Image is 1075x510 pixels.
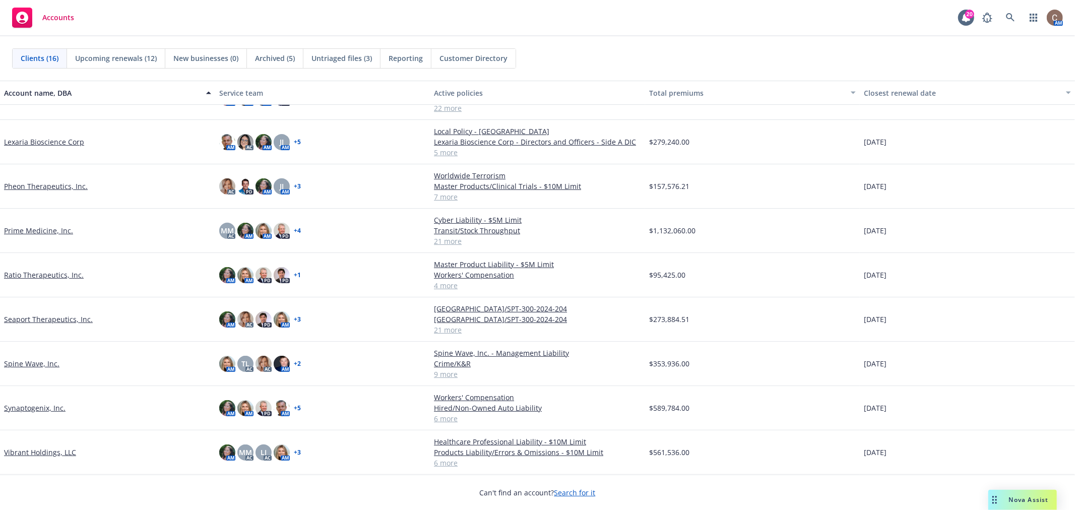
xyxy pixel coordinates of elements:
[237,267,254,283] img: photo
[219,311,235,328] img: photo
[434,436,641,447] a: Healthcare Professional Liability - $10M Limit
[860,81,1075,105] button: Closest renewal date
[864,314,887,325] span: [DATE]
[649,137,689,147] span: $279,240.00
[274,400,290,416] img: photo
[434,280,641,291] a: 4 more
[221,225,234,236] span: MM
[439,53,508,63] span: Customer Directory
[864,225,887,236] span: [DATE]
[4,137,84,147] a: Lexaria Bioscience Corp
[864,447,887,458] span: [DATE]
[280,137,284,147] span: JJ
[280,181,284,192] span: JJ
[4,314,93,325] a: Seaport Therapeutics, Inc.
[256,223,272,239] img: photo
[864,137,887,147] span: [DATE]
[219,134,235,150] img: photo
[434,303,641,314] a: [GEOGRAPHIC_DATA]/SPT-300-2024-204
[649,270,685,280] span: $95,425.00
[434,413,641,424] a: 6 more
[256,267,272,283] img: photo
[75,53,157,63] span: Upcoming renewals (12)
[261,447,267,458] span: LI
[864,270,887,280] span: [DATE]
[215,81,430,105] button: Service team
[274,356,290,372] img: photo
[42,14,74,22] span: Accounts
[274,223,290,239] img: photo
[434,225,641,236] a: Transit/Stock Throughput
[988,490,1057,510] button: Nova Assist
[434,369,641,379] a: 9 more
[434,325,641,335] a: 21 more
[864,403,887,413] span: [DATE]
[430,81,645,105] button: Active policies
[256,311,272,328] img: photo
[4,447,76,458] a: Vibrant Holdings, LLC
[434,137,641,147] a: Lexaria Bioscience Corp - Directors and Officers - Side A DIC
[434,314,641,325] a: [GEOGRAPHIC_DATA]/SPT-300-2024-204
[256,178,272,195] img: photo
[237,134,254,150] img: photo
[434,259,641,270] a: Master Product Liability - $5M Limit
[434,270,641,280] a: Workers' Compensation
[237,311,254,328] img: photo
[434,103,641,113] a: 22 more
[219,400,235,416] img: photo
[389,53,423,63] span: Reporting
[864,358,887,369] span: [DATE]
[239,447,252,458] span: MM
[1000,8,1021,28] a: Search
[434,215,641,225] a: Cyber Liability - $5M Limit
[645,81,860,105] button: Total premiums
[173,53,238,63] span: New businesses (0)
[8,4,78,32] a: Accounts
[434,447,641,458] a: Products Liability/Errors & Omissions - $10M Limit
[237,178,254,195] img: photo
[649,447,689,458] span: $561,536.00
[434,181,641,192] a: Master Products/Clinical Trials - $10M Limit
[864,181,887,192] span: [DATE]
[977,8,997,28] a: Report a Bug
[256,400,272,416] img: photo
[219,178,235,195] img: photo
[311,53,372,63] span: Untriaged files (3)
[1047,10,1063,26] img: photo
[294,272,301,278] a: + 1
[21,53,58,63] span: Clients (16)
[241,358,249,369] span: TL
[434,392,641,403] a: Workers' Compensation
[434,348,641,358] a: Spine Wave, Inc. - Management Liability
[294,316,301,323] a: + 3
[294,228,301,234] a: + 4
[434,236,641,246] a: 21 more
[4,88,200,98] div: Account name, DBA
[434,170,641,181] a: Worldwide Terrorism
[237,400,254,416] img: photo
[294,183,301,189] a: + 3
[1009,495,1049,504] span: Nova Assist
[4,358,59,369] a: Spine Wave, Inc.
[4,403,66,413] a: Synaptogenix, Inc.
[4,270,84,280] a: Ratio Therapeutics, Inc.
[554,488,596,497] a: Search for it
[434,358,641,369] a: Crime/K&R
[256,134,272,150] img: photo
[649,358,689,369] span: $353,936.00
[294,450,301,456] a: + 3
[219,356,235,372] img: photo
[434,88,641,98] div: Active policies
[237,223,254,239] img: photo
[219,267,235,283] img: photo
[434,126,641,137] a: Local Policy - [GEOGRAPHIC_DATA]
[255,53,295,63] span: Archived (5)
[649,314,689,325] span: $273,884.51
[864,88,1060,98] div: Closest renewal date
[988,490,1001,510] div: Drag to move
[294,139,301,145] a: + 5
